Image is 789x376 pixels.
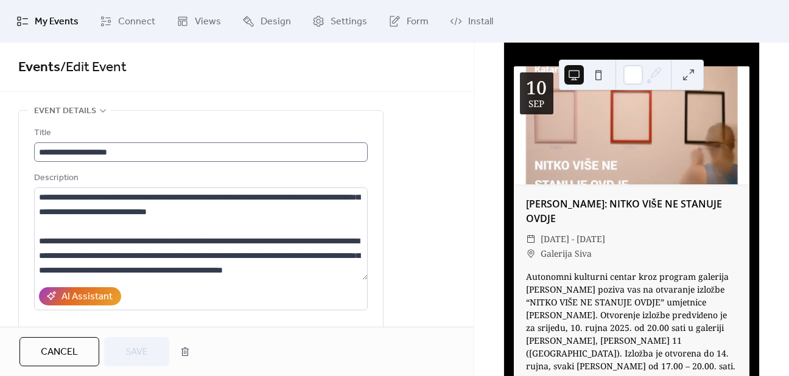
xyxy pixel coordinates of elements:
div: ​ [526,246,536,261]
button: Cancel [19,337,99,366]
span: Design [261,15,291,29]
span: Event details [34,104,96,119]
a: My Events [7,5,88,38]
div: Location [34,325,365,339]
span: Views [195,15,221,29]
div: [PERSON_NAME]: NITKO VIŠE NE STANUJE OVDJE [514,197,749,226]
div: 10 [526,78,547,97]
span: My Events [35,15,79,29]
div: ​ [526,232,536,246]
div: Title [34,126,365,141]
button: AI Assistant [39,287,121,305]
a: Install [441,5,502,38]
a: Events [18,54,60,81]
span: Settings [331,15,367,29]
a: Design [233,5,300,38]
span: Galerija Siva [541,246,592,261]
a: Views [167,5,230,38]
a: Settings [303,5,376,38]
span: Connect [118,15,155,29]
div: Description [34,171,365,186]
span: Install [468,15,493,29]
span: Cancel [41,345,78,360]
a: Form [379,5,438,38]
span: [DATE] - [DATE] [541,232,605,246]
a: Connect [91,5,164,38]
div: AI Assistant [61,290,113,304]
span: / Edit Event [60,54,127,81]
span: Form [407,15,429,29]
div: Sep [528,99,544,108]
